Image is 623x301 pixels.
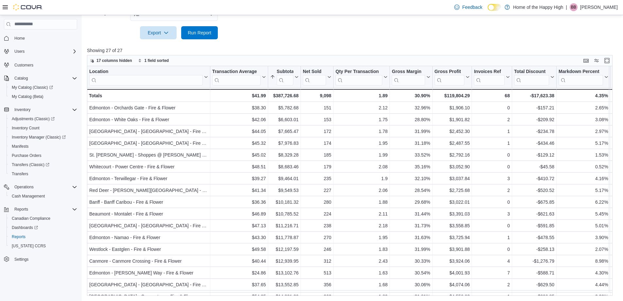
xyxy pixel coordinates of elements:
div: 172 [303,127,331,135]
button: Inventory [1,105,80,114]
div: Edmonton - Orchards Gate - Fire & Flower [89,104,208,112]
div: 0 [474,163,510,171]
div: $2,792.16 [435,151,470,159]
div: 1.78 [336,127,388,135]
div: -$1,276.79 [514,257,554,265]
span: Customers [14,63,33,68]
span: Feedback [462,4,482,10]
div: 227 [303,186,331,194]
div: 513 [303,269,331,277]
span: Reports [12,205,77,213]
div: $36.36 [212,198,266,206]
div: 2.43 [336,257,388,265]
div: 9,098 [303,92,331,100]
div: -$434.46 [514,139,554,147]
div: $40.44 [212,257,266,265]
span: Customers [12,61,77,69]
span: Catalog [14,76,28,81]
div: Edmonton - Namao - Fire & Flower [89,234,208,241]
div: $41.99 [212,92,266,100]
div: [GEOGRAPHIC_DATA] - [GEOGRAPHIC_DATA] - Fire & Flower [89,222,208,230]
span: Adjustments (Classic) [12,116,55,122]
div: Net Sold [303,69,326,75]
a: Transfers [9,170,31,178]
div: $44.05 [212,127,266,135]
span: Inventory Count [9,124,77,132]
div: 31.99% [392,127,430,135]
div: 4 [474,257,510,265]
span: Operations [14,184,34,190]
button: Subtotal [270,69,299,85]
div: 28.54% [392,186,430,194]
div: $42.06 [212,116,266,123]
span: Dashboards [9,224,77,232]
button: Catalog [1,74,80,83]
a: Purchase Orders [9,152,44,160]
div: Whitecourt - Power Centre - Fire & Flower [89,163,208,171]
div: Qty Per Transaction [336,69,382,75]
button: Users [12,47,27,55]
div: 33.52% [392,151,430,159]
button: My Catalog (Beta) [7,92,80,101]
p: Home of the Happy High [513,3,563,11]
div: -$129.12 [514,151,554,159]
div: $5,782.68 [270,104,299,112]
div: $38.30 [212,104,266,112]
div: 174 [303,139,331,147]
div: 31.63% [392,234,430,241]
div: 2.18 [336,222,388,230]
div: $3,725.94 [435,234,470,241]
button: Enter fullscreen [603,57,611,65]
button: Inventory Count [7,123,80,133]
span: Users [12,47,77,55]
div: 2.97% [559,127,608,135]
div: 4.35% [559,92,608,100]
span: Dashboards [12,225,38,230]
div: $1,901.82 [435,116,470,123]
div: Totals [89,92,208,100]
div: 0 [474,245,510,253]
a: Home [12,34,27,42]
div: 2 [474,186,510,194]
div: 31.73% [392,222,430,230]
button: Export [140,26,177,39]
div: 30.54% [392,269,430,277]
div: 238 [303,222,331,230]
div: 235 [303,175,331,182]
p: | [566,3,567,11]
span: BB [571,3,576,11]
div: $10,785.52 [270,210,299,218]
div: 28.80% [392,116,430,123]
span: Purchase Orders [12,153,42,158]
button: Users [1,47,80,56]
button: Home [1,33,80,43]
div: 2.11 [336,210,388,218]
div: -$258.13 [514,245,554,253]
div: 185 [303,151,331,159]
div: 30.33% [392,257,430,265]
div: $45.02 [212,151,266,159]
a: Transfers (Classic) [7,160,80,169]
button: 1 field sorted [135,57,172,65]
div: Brianna Burton [570,3,578,11]
div: 1.95 [336,139,388,147]
div: Location [89,69,203,85]
div: 0 [474,222,510,230]
a: Canadian Compliance [9,215,53,222]
div: Red Deer - [PERSON_NAME][GEOGRAPHIC_DATA] - Fire & Flower [89,186,208,194]
div: St. [PERSON_NAME] - Shoppes @ [PERSON_NAME] - Fire & Flower [89,151,208,159]
div: 1.95 [336,234,388,241]
span: Inventory Manager (Classic) [9,133,77,141]
a: Cash Management [9,192,47,200]
p: Showing 27 of 27 [87,47,618,54]
span: Home [12,34,77,42]
div: Edmonton - Terwillegar - Fire & Flower [89,175,208,182]
div: $3,924.06 [435,257,470,265]
div: $10,181.32 [270,198,299,206]
div: $13,102.76 [270,269,299,277]
div: $9,464.01 [270,175,299,182]
div: -$675.85 [514,198,554,206]
div: $3,901.88 [435,245,470,253]
button: Total Discount [514,69,554,85]
div: 1.99 [336,151,388,159]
